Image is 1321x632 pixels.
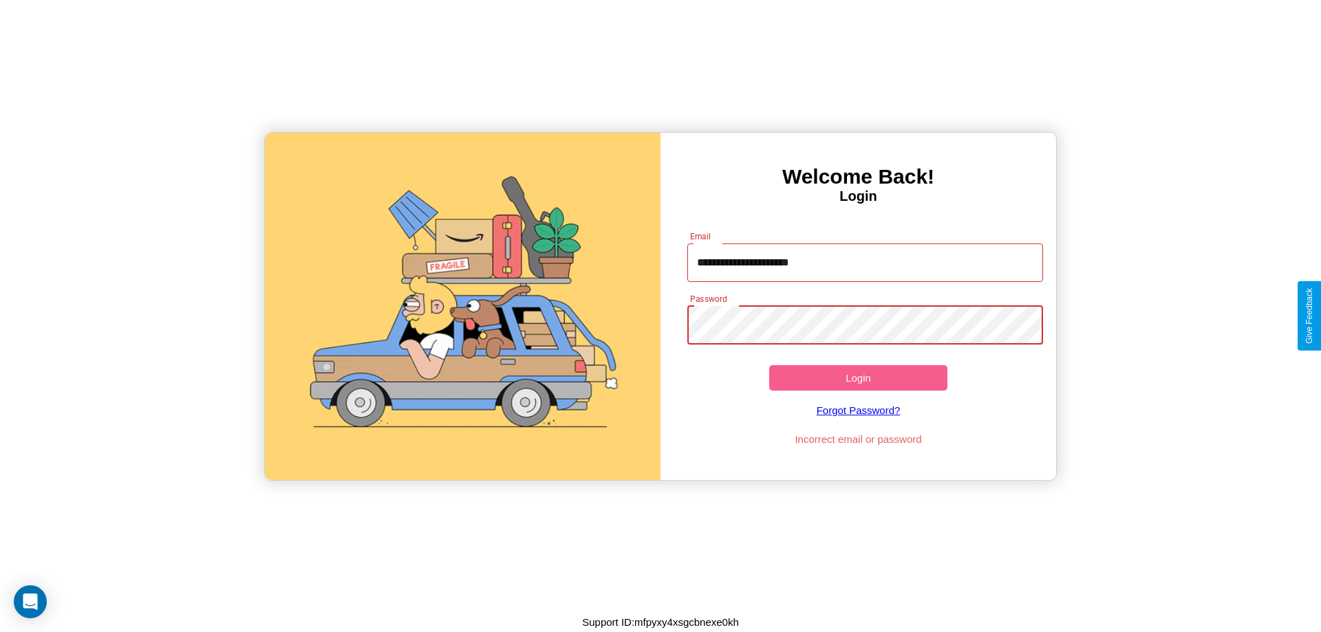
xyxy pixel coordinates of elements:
h4: Login [660,188,1056,204]
label: Password [690,293,727,305]
div: Give Feedback [1304,288,1314,344]
div: Open Intercom Messenger [14,585,47,618]
button: Login [769,365,947,391]
h3: Welcome Back! [660,165,1056,188]
img: gif [265,133,660,480]
a: Forgot Password? [680,391,1037,430]
label: Email [690,230,711,242]
p: Support ID: mfpyxy4xsgcbnexe0kh [582,613,739,631]
p: Incorrect email or password [680,430,1037,448]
